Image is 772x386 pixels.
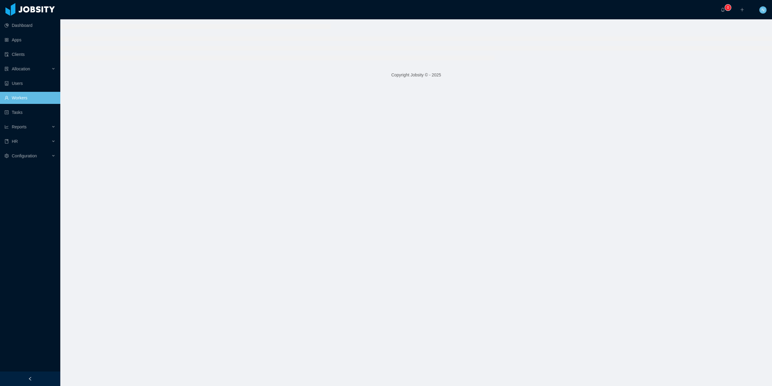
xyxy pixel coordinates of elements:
[721,8,725,12] i: icon: bell
[740,8,744,12] i: icon: plus
[761,6,764,14] span: N
[5,48,55,60] a: icon: auditClients
[12,139,18,144] span: HR
[5,77,55,89] a: icon: robotUsers
[12,124,27,129] span: Reports
[60,65,772,85] footer: Copyright Jobsity © - 2025
[5,125,9,129] i: icon: line-chart
[725,5,731,11] sup: 0
[12,66,30,71] span: Allocation
[5,139,9,143] i: icon: book
[12,153,37,158] span: Configuration
[5,154,9,158] i: icon: setting
[5,34,55,46] a: icon: appstoreApps
[5,106,55,118] a: icon: profileTasks
[5,92,55,104] a: icon: userWorkers
[5,67,9,71] i: icon: solution
[5,19,55,31] a: icon: pie-chartDashboard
